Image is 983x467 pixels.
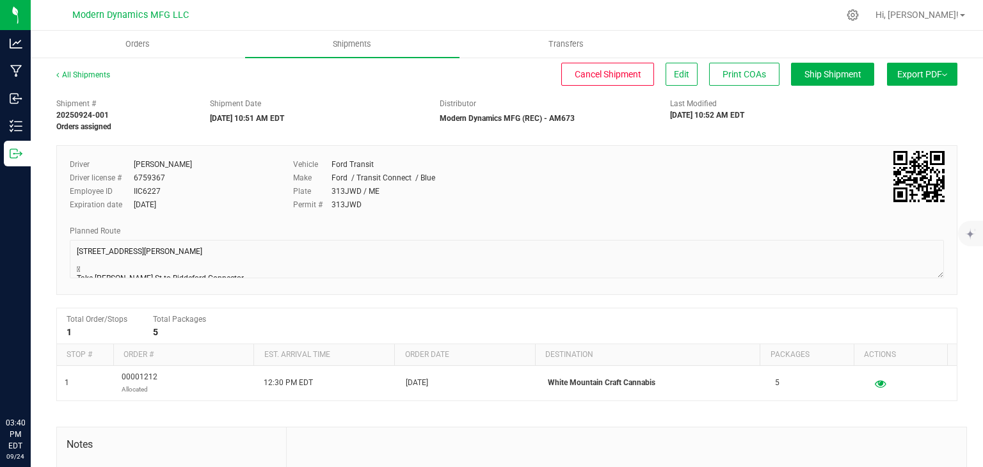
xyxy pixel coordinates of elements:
p: 03:40 PM EDT [6,417,25,452]
th: Est. arrival time [253,344,394,366]
qrcode: 20250924-001 [893,151,945,202]
inline-svg: Inbound [10,92,22,105]
button: Edit [666,63,698,86]
a: Transfers [460,31,674,58]
th: Destination [535,344,760,366]
div: Ford / Transit Connect / Blue [332,172,435,184]
span: Ship Shipment [804,69,861,79]
span: Total Order/Stops [67,315,127,324]
span: Transfers [531,38,601,50]
strong: Orders assigned [56,122,111,131]
p: White Mountain Craft Cannabis [548,377,760,389]
span: Total Packages [153,315,206,324]
div: Ford Transit [332,159,374,170]
label: Driver [70,159,134,170]
inline-svg: Inventory [10,120,22,132]
strong: 5 [153,327,158,337]
label: Shipment Date [210,98,261,109]
iframe: Resource center [13,365,51,403]
button: Print COAs [709,63,779,86]
span: Edit [674,69,689,79]
button: Cancel Shipment [561,63,654,86]
strong: [DATE] 10:51 AM EDT [210,114,284,123]
div: [PERSON_NAME] [134,159,192,170]
div: IIC6227 [134,186,161,197]
label: Driver license # [70,172,134,184]
a: All Shipments [56,70,110,79]
inline-svg: Outbound [10,147,22,160]
strong: 20250924-001 [56,111,109,120]
th: Packages [760,344,853,366]
span: Cancel Shipment [575,69,641,79]
span: Print COAs [723,69,766,79]
div: [DATE] [134,199,156,210]
div: 6759367 [134,172,165,184]
span: Modern Dynamics MFG LLC [72,10,189,20]
label: Employee ID [70,186,134,197]
a: Shipments [245,31,460,58]
span: Notes [67,437,276,452]
span: Planned Route [70,226,120,235]
label: Make [293,172,332,184]
th: Stop # [57,344,113,366]
p: 09/24 [6,452,25,461]
span: Shipment # [56,98,191,109]
p: Allocated [122,383,157,395]
span: 1 [65,377,69,389]
span: Hi, [PERSON_NAME]! [875,10,959,20]
span: 5 [775,377,779,389]
div: Manage settings [845,9,861,21]
inline-svg: Analytics [10,37,22,50]
label: Plate [293,186,332,197]
a: Orders [31,31,245,58]
img: Scan me! [893,151,945,202]
strong: [DATE] 10:52 AM EDT [670,111,744,120]
span: 00001212 [122,371,157,395]
inline-svg: Manufacturing [10,65,22,77]
label: Distributor [440,98,476,109]
span: 12:30 PM EDT [264,377,313,389]
span: Shipments [316,38,388,50]
strong: 1 [67,327,72,337]
div: 313JWD / ME [332,186,380,197]
th: Order # [113,344,254,366]
label: Vehicle [293,159,332,170]
span: [DATE] [406,377,428,389]
label: Last Modified [670,98,717,109]
label: Expiration date [70,199,134,210]
div: 313JWD [332,199,362,210]
strong: Modern Dynamics MFG (REC) - AM673 [440,114,575,123]
span: Export PDF [897,69,947,79]
button: Export PDF [887,63,957,86]
button: Ship Shipment [791,63,874,86]
label: Permit # [293,199,332,210]
th: Actions [854,344,947,366]
th: Order date [394,344,535,366]
span: Orders [108,38,167,50]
